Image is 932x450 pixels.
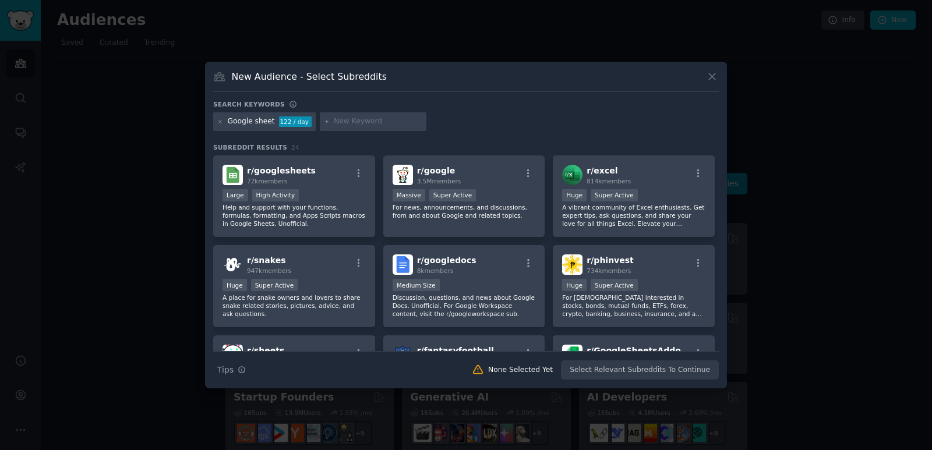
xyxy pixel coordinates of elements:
[223,279,247,291] div: Huge
[247,166,316,175] span: r/ googlesheets
[223,203,366,228] p: Help and support with your functions, formulas, formatting, and Apps Scripts macros in Google She...
[417,267,454,274] span: 8k members
[252,189,299,201] div: High Activity
[223,189,248,201] div: Large
[393,293,536,318] p: Discussion, questions, and news about Google Docs. Unofficial. For Google Workspace content, visi...
[251,279,298,291] div: Super Active
[591,189,638,201] div: Super Active
[587,166,617,175] span: r/ excel
[247,178,287,185] span: 72k members
[562,254,582,275] img: phinvest
[587,178,631,185] span: 814k members
[247,267,291,274] span: 947k members
[562,165,582,185] img: excel
[213,143,287,151] span: Subreddit Results
[393,203,536,219] p: For news, announcements, and discussions, from and about Google and related topics.
[417,256,476,265] span: r/ googledocs
[562,189,587,201] div: Huge
[247,256,286,265] span: r/ snakes
[393,345,413,365] img: fantasyfootball
[334,116,422,127] input: New Keyword
[429,189,476,201] div: Super Active
[393,279,440,291] div: Medium Size
[562,279,587,291] div: Huge
[417,166,456,175] span: r/ google
[417,178,461,185] span: 3.5M members
[223,293,366,318] p: A place for snake owners and lovers to share snake related stories, pictures, advice, and ask que...
[213,100,285,108] h3: Search keywords
[587,267,631,274] span: 734k members
[587,346,691,355] span: r/ GoogleSheetsAddons
[223,345,243,365] img: sheets
[393,189,425,201] div: Massive
[562,203,705,228] p: A vibrant community of Excel enthusiasts. Get expert tips, ask questions, and share your love for...
[587,256,633,265] span: r/ phinvest
[217,364,234,376] span: Tips
[228,116,275,127] div: Google sheet
[417,346,494,355] span: r/ fantasyfootball
[213,360,250,380] button: Tips
[223,254,243,275] img: snakes
[562,293,705,318] p: For [DEMOGRAPHIC_DATA] interested in stocks, bonds, mutual funds, ETFs, forex, crypto, banking, b...
[279,116,312,127] div: 122 / day
[291,144,299,151] span: 24
[393,165,413,185] img: google
[562,345,582,365] img: GoogleSheetsAddons
[591,279,638,291] div: Super Active
[223,165,243,185] img: googlesheets
[488,365,553,375] div: None Selected Yet
[393,254,413,275] img: googledocs
[232,70,387,83] h3: New Audience - Select Subreddits
[247,346,284,355] span: r/ sheets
